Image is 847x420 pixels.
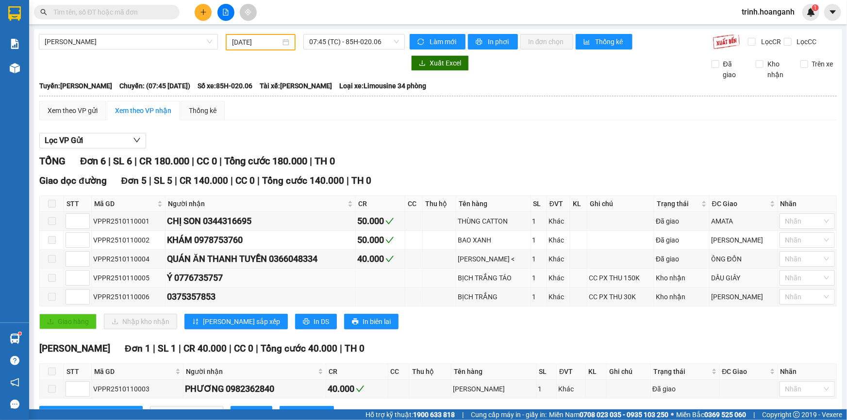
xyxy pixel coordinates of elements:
span: Tổng cước 180.000 [224,155,307,167]
span: | [256,343,258,354]
b: Tuyến: [PERSON_NAME] [39,82,112,90]
div: 50.000 [357,214,404,228]
th: Thu hộ [423,196,456,212]
div: VPPR2510110004 [93,254,164,264]
th: Ghi chú [607,364,651,380]
th: CR [356,196,406,212]
span: Mã GD [94,198,155,209]
span: | [134,155,137,167]
div: Đã giao [656,254,708,264]
span: CC 0 [235,175,255,186]
strong: 1900 633 818 [413,411,455,419]
div: [PERSON_NAME] < [458,254,529,264]
span: Chuyến: (07:45 [DATE]) [119,81,190,91]
button: downloadXuất Excel [411,55,469,71]
span: | [753,409,755,420]
span: | [153,343,155,354]
span: SL 6 [113,155,132,167]
div: BỊCH TRẮNG TÁO [458,273,529,283]
td: VPPR2510110006 [92,288,166,307]
div: 1 [532,216,545,226]
span: Người nhận [168,198,346,209]
div: Khác [548,235,568,245]
div: THÙNG CATTON [458,216,529,226]
div: VPPR2510110006 [93,291,164,302]
td: VPPR2510110001 [92,212,166,231]
span: Làm mới [430,36,458,47]
span: ĐC Giao [722,366,768,377]
div: VPPR2510110001 [93,216,164,226]
span: Số xe: 85H-020.06 [198,81,252,91]
span: Người nhận [186,366,316,377]
button: printerIn phơi [468,34,518,49]
span: TH 0 [345,343,365,354]
span: | [179,343,181,354]
span: Loại xe: Limousine 34 phòng [339,81,426,91]
span: sort-ascending [192,318,199,326]
div: Thống kê [189,105,216,116]
th: Tên hàng [451,364,536,380]
div: AMATA [711,216,776,226]
span: Giao dọc đường [39,175,107,186]
th: STT [64,196,92,212]
div: Đã giao [656,235,708,245]
span: | [257,175,260,186]
span: Lọc CR [757,36,782,47]
span: In biên lai [363,316,391,327]
span: plus [200,9,207,16]
div: Nhãn [781,366,834,377]
span: question-circle [10,356,19,365]
div: [PERSON_NAME] [453,384,534,394]
span: TỔNG [39,155,66,167]
strong: 0369 525 060 [704,411,746,419]
div: Khác [548,273,568,283]
td: VPPR2510110002 [92,231,166,250]
img: solution-icon [10,39,20,49]
span: Cung cấp máy in - giấy in: [471,409,547,420]
span: | [229,343,232,354]
span: CR 140.000 [180,175,228,186]
button: syncLàm mới [410,34,465,49]
button: uploadGiao hàng [39,314,97,329]
span: In DS [314,316,329,327]
img: warehouse-icon [10,63,20,73]
th: SL [537,364,557,380]
span: In DS [249,408,265,419]
button: downloadNhập kho nhận [104,314,177,329]
div: [PERSON_NAME] [711,235,776,245]
td: VPPR2510110004 [92,250,166,269]
div: 0375357853 [167,290,354,304]
span: | [108,155,111,167]
div: Xem theo VP nhận [115,105,171,116]
div: KHÁM 0978753760 [167,233,354,247]
button: plus [195,4,212,21]
div: Khác [548,216,568,226]
span: Trên xe [808,59,837,69]
span: Miền Bắc [676,409,746,420]
div: Xem theo VP gửi [48,105,98,116]
span: trinh.hoanganh [734,6,802,18]
span: | [340,343,342,354]
div: 1 [538,384,555,394]
span: Xuất Excel [430,58,461,68]
span: 1 [814,4,817,11]
img: icon-new-feature [807,8,815,16]
div: CC PX THU 150K [589,273,652,283]
span: TH 0 [315,155,335,167]
th: SL [531,196,547,212]
button: bar-chartThống kê [576,34,632,49]
span: Kho nhận [764,59,793,80]
span: | [149,175,151,186]
span: sync [417,38,426,46]
span: 07:45 (TC) - 85H-020.06 [309,34,399,49]
span: CR 40.000 [183,343,227,354]
div: Ý 0776735757 [167,271,354,285]
span: Đơn 1 [125,343,150,354]
div: ÔNG ĐỒN [711,254,776,264]
button: In đơn chọn [520,34,573,49]
div: 1 [532,291,545,302]
span: Tổng cước 140.000 [262,175,344,186]
span: | [219,155,222,167]
div: Khác [558,384,584,394]
th: Tên hàng [456,196,531,212]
